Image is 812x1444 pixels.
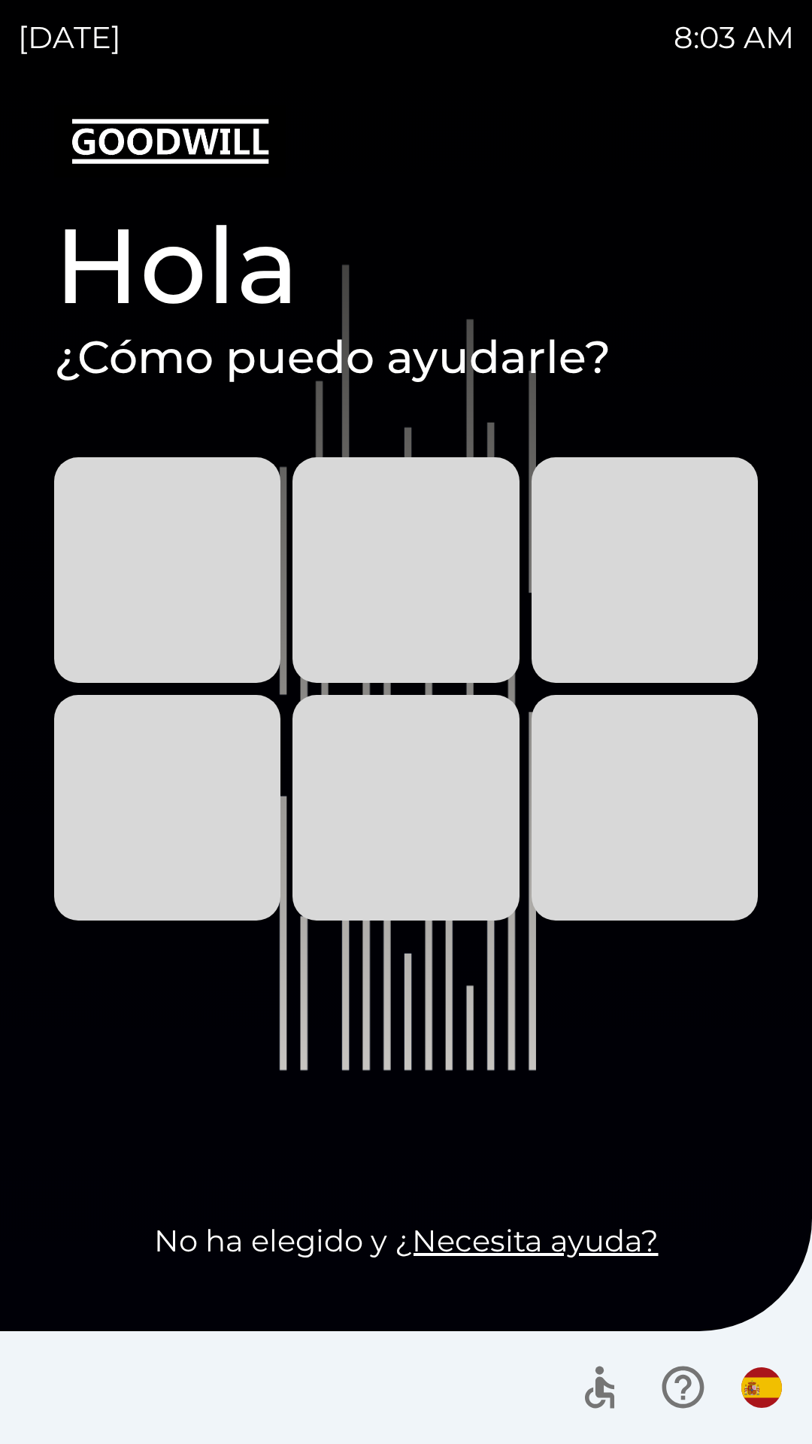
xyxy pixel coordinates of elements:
p: [DATE] [18,15,121,60]
h1: Hola [54,202,758,329]
a: ¿Necesita ayuda? [395,1222,659,1259]
p: No ha elegido y [54,1218,758,1263]
p: 8:03 AM [674,15,794,60]
h2: ¿Cómo puedo ayudarle? [54,329,758,385]
img: es flag [741,1367,782,1408]
img: Logo [54,105,758,177]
